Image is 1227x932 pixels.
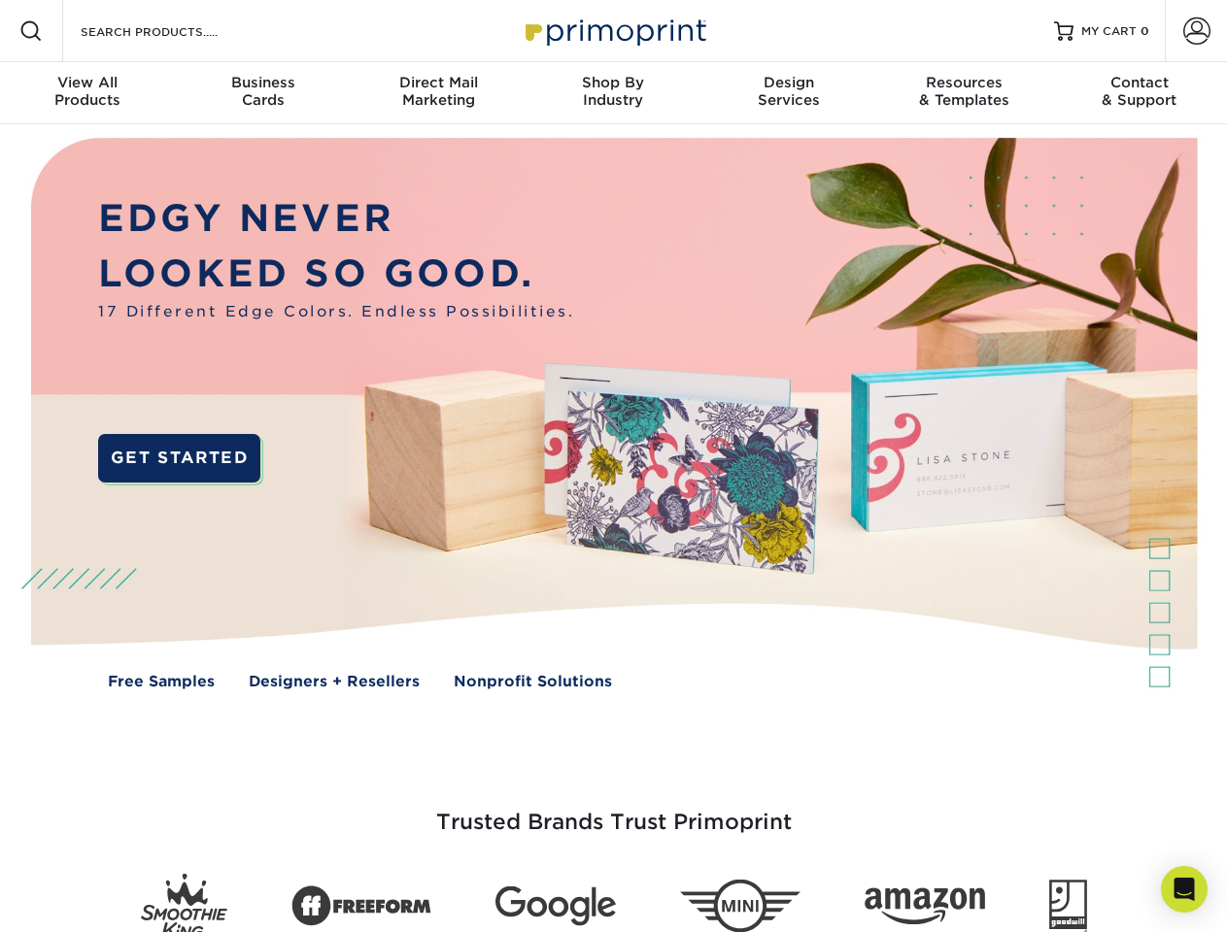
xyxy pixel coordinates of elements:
a: Direct MailMarketing [351,62,526,124]
span: MY CART [1081,23,1137,40]
div: Marketing [351,74,526,109]
span: Design [701,74,876,91]
span: Contact [1052,74,1227,91]
a: Contact& Support [1052,62,1227,124]
iframe: Google Customer Reviews [5,873,165,925]
a: DesignServices [701,62,876,124]
a: Resources& Templates [876,62,1051,124]
div: Industry [526,74,700,109]
p: LOOKED SO GOOD. [98,247,574,302]
img: Amazon [865,888,985,925]
span: Shop By [526,74,700,91]
a: Shop ByIndustry [526,62,700,124]
span: 0 [1141,24,1149,38]
a: GET STARTED [98,434,260,483]
span: Direct Mail [351,74,526,91]
img: Goodwill [1049,880,1087,932]
a: Designers + Resellers [249,671,420,693]
span: 17 Different Edge Colors. Endless Possibilities. [98,301,574,323]
div: Services [701,74,876,109]
a: Nonprofit Solutions [454,671,612,693]
a: BusinessCards [175,62,350,124]
h3: Trusted Brands Trust Primoprint [46,763,1182,858]
img: Primoprint [517,10,711,51]
span: Resources [876,74,1051,91]
span: Business [175,74,350,91]
div: & Templates [876,74,1051,109]
img: Google [495,886,616,926]
input: SEARCH PRODUCTS..... [79,19,268,43]
div: Open Intercom Messenger [1161,866,1208,913]
p: EDGY NEVER [98,191,574,247]
a: Free Samples [108,671,215,693]
div: & Support [1052,74,1227,109]
div: Cards [175,74,350,109]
